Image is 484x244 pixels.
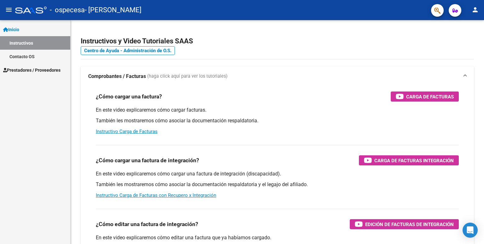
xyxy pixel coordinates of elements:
span: Carga de Facturas [406,93,454,101]
span: Prestadores / Proveedores [3,67,60,74]
strong: Comprobantes / Facturas [88,73,146,80]
span: - ospecesa [50,3,85,17]
span: - [PERSON_NAME] [85,3,141,17]
a: Centro de Ayuda - Administración de O.S. [81,46,175,55]
mat-icon: person [471,6,479,14]
p: En este video explicaremos cómo cargar una factura de integración (discapacidad). [96,170,459,177]
h2: Instructivos y Video Tutoriales SAAS [81,35,474,47]
mat-icon: menu [5,6,13,14]
div: Open Intercom Messenger [463,223,478,238]
a: Instructivo Carga de Facturas [96,129,158,134]
p: En este video explicaremos cómo cargar facturas. [96,107,459,114]
h3: ¿Cómo cargar una factura? [96,92,162,101]
button: Edición de Facturas de integración [350,219,459,229]
p: En este video explicaremos cómo editar una factura que ya habíamos cargado. [96,234,459,241]
p: También les mostraremos cómo asociar la documentación respaldatoria. [96,117,459,124]
a: Instructivo Carga de Facturas con Recupero x Integración [96,192,216,198]
span: Carga de Facturas Integración [374,157,454,164]
h3: ¿Cómo cargar una factura de integración? [96,156,199,165]
mat-expansion-panel-header: Comprobantes / Facturas (haga click aquí para ver los tutoriales) [81,66,474,86]
span: Inicio [3,26,19,33]
p: También les mostraremos cómo asociar la documentación respaldatoria y el legajo del afiliado. [96,181,459,188]
h3: ¿Cómo editar una factura de integración? [96,220,198,229]
span: Edición de Facturas de integración [365,220,454,228]
button: Carga de Facturas Integración [359,155,459,165]
span: (haga click aquí para ver los tutoriales) [147,73,228,80]
button: Carga de Facturas [391,91,459,102]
